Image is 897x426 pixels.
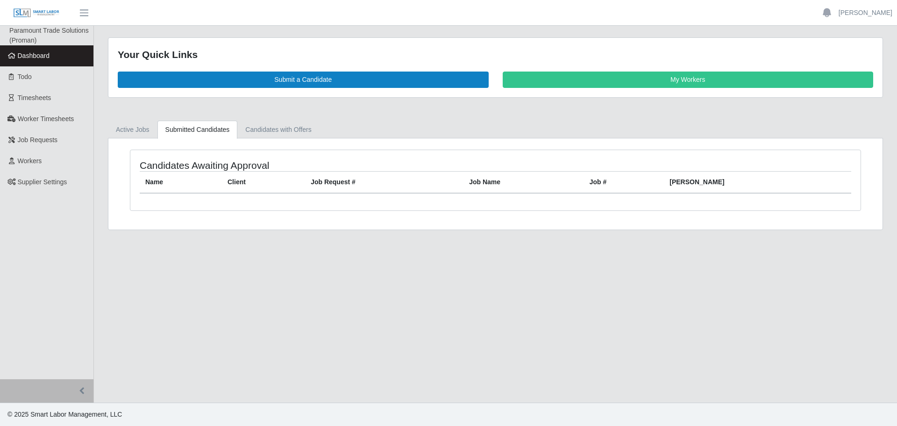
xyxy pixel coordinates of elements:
[463,171,584,193] th: Job Name
[118,47,873,62] div: Your Quick Links
[503,72,874,88] a: My Workers
[18,136,58,144] span: Job Requests
[18,178,67,186] span: Supplier Settings
[584,171,664,193] th: Job #
[18,52,50,59] span: Dashboard
[222,171,305,193] th: Client
[18,73,32,80] span: Todo
[118,72,489,88] a: Submit a Candidate
[9,27,89,44] span: Paramount Trade Solutions (Proman)
[18,94,51,101] span: Timesheets
[108,121,157,139] a: Active Jobs
[839,8,892,18] a: [PERSON_NAME]
[237,121,319,139] a: Candidates with Offers
[140,171,222,193] th: Name
[157,121,238,139] a: Submitted Candidates
[305,171,463,193] th: Job Request #
[18,115,74,123] span: Worker Timesheets
[664,171,851,193] th: [PERSON_NAME]
[7,411,122,418] span: © 2025 Smart Labor Management, LLC
[13,8,60,18] img: SLM Logo
[140,159,428,171] h4: Candidates Awaiting Approval
[18,157,42,165] span: Workers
